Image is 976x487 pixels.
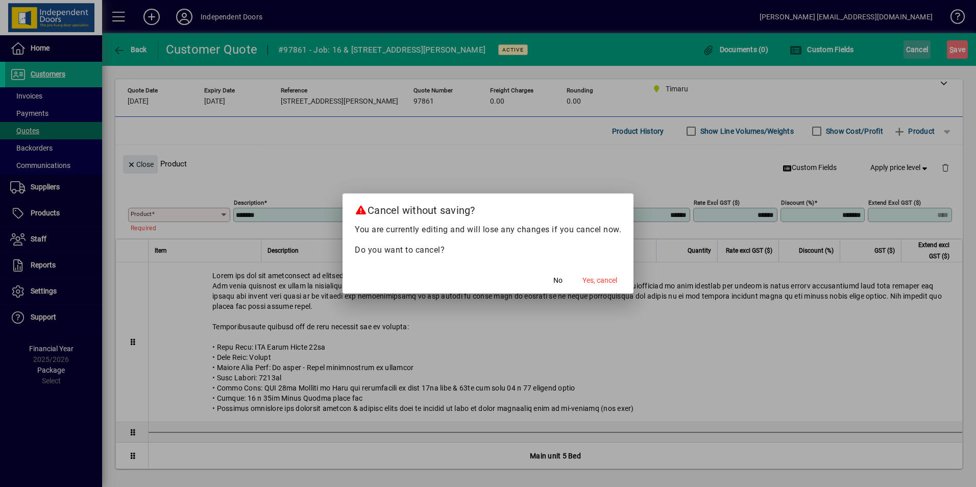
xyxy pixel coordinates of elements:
p: You are currently editing and will lose any changes if you cancel now. [355,224,621,236]
h2: Cancel without saving? [343,193,633,223]
span: No [553,275,563,286]
button: No [542,271,574,289]
span: Yes, cancel [582,275,617,286]
button: Yes, cancel [578,271,621,289]
p: Do you want to cancel? [355,244,621,256]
